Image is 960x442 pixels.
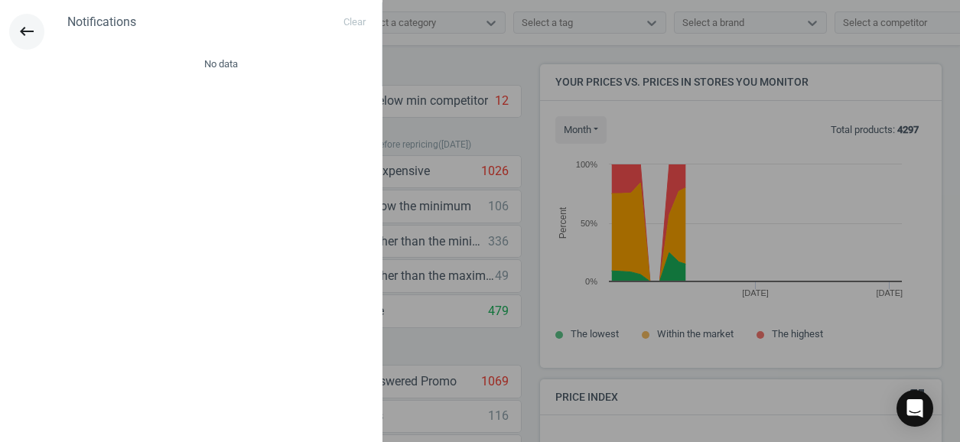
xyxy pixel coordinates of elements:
button: keyboard_backspace [9,14,44,50]
button: Clear [335,10,374,34]
p: Notifications [67,14,136,31]
div: No data [60,42,382,86]
div: Open Intercom Messenger [897,390,933,427]
i: keyboard_backspace [18,22,36,41]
